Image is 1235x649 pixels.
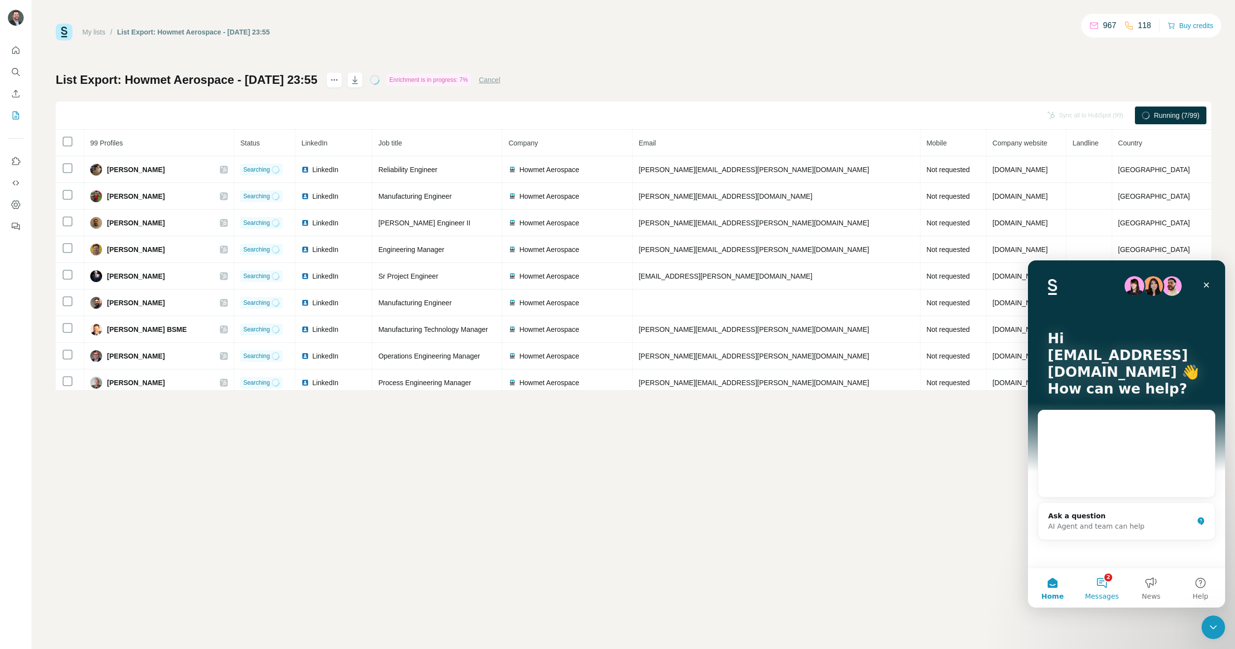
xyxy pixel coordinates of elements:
span: LinkedIn [312,165,338,175]
span: Country [1118,139,1142,147]
span: Company website [992,139,1047,147]
iframe: Intercom live chat [1028,260,1225,608]
button: Buy credits [1167,19,1213,33]
span: [DOMAIN_NAME] [992,192,1048,200]
span: Not requested [926,352,970,360]
span: [PERSON_NAME][EMAIL_ADDRESS][PERSON_NAME][DOMAIN_NAME] [638,219,869,227]
span: [DOMAIN_NAME] [992,219,1048,227]
span: Searching [243,245,270,254]
span: LinkedIn [312,218,338,228]
img: LinkedIn logo [301,246,309,253]
img: company-logo [508,246,516,253]
span: [DOMAIN_NAME] [992,352,1048,360]
span: Manufacturing Engineer [378,299,452,307]
span: Howmet Aerospace [519,378,579,388]
button: Search [8,63,24,81]
span: Mobile [926,139,947,147]
span: Howmet Aerospace [519,165,579,175]
span: Not requested [926,219,970,227]
span: [PERSON_NAME] Engineer II [378,219,470,227]
span: Not requested [926,379,970,387]
span: Landline [1072,139,1098,147]
span: Not requested [926,272,970,280]
a: My lists [82,28,106,36]
img: Avatar [90,377,102,389]
button: Cancel [479,75,500,85]
span: [DOMAIN_NAME] [992,379,1048,387]
span: Not requested [926,166,970,174]
span: LinkedIn [312,298,338,308]
span: [PERSON_NAME] [107,298,165,308]
span: [DOMAIN_NAME] [992,299,1048,307]
span: [PERSON_NAME][EMAIL_ADDRESS][PERSON_NAME][DOMAIN_NAME] [638,325,869,333]
img: Avatar [8,10,24,26]
span: Not requested [926,299,970,307]
span: LinkedIn [312,191,338,201]
span: Manufacturing Engineer [378,192,452,200]
span: [PERSON_NAME][EMAIL_ADDRESS][PERSON_NAME][DOMAIN_NAME] [638,352,869,360]
img: company-logo [508,219,516,227]
span: Sr Project Engineer [378,272,438,280]
h1: List Export: Howmet Aerospace - [DATE] 23:55 [56,72,318,88]
span: [PERSON_NAME][EMAIL_ADDRESS][PERSON_NAME][DOMAIN_NAME] [638,379,869,387]
span: [PERSON_NAME] [107,271,165,281]
img: LinkedIn logo [301,379,309,387]
img: company-logo [508,272,516,280]
img: company-logo [508,192,516,200]
img: Avatar [90,297,102,309]
button: My lists [8,107,24,124]
img: company-logo [508,325,516,333]
span: [PERSON_NAME] [107,191,165,201]
span: [DOMAIN_NAME] [992,166,1048,174]
span: Reliability Engineer [378,166,437,174]
span: Company [508,139,538,147]
img: company-logo [508,166,516,174]
span: [PERSON_NAME] [107,218,165,228]
img: Avatar [90,164,102,176]
img: Avatar [90,324,102,335]
span: [DOMAIN_NAME] [992,246,1048,253]
span: Searching [243,218,270,227]
span: LinkedIn [312,378,338,388]
span: [PERSON_NAME][EMAIL_ADDRESS][PERSON_NAME][DOMAIN_NAME] [638,246,869,253]
img: LinkedIn logo [301,352,309,360]
img: LinkedIn logo [301,219,309,227]
span: Not requested [926,246,970,253]
span: Howmet Aerospace [519,324,579,334]
button: Quick start [8,41,24,59]
button: Enrich CSV [8,85,24,103]
span: Running (7/99) [1154,110,1200,120]
span: Process Engineering Manager [378,379,471,387]
img: Avatar [90,190,102,202]
span: Howmet Aerospace [519,298,579,308]
img: LinkedIn logo [301,192,309,200]
span: LinkedIn [312,324,338,334]
span: [DOMAIN_NAME] [992,325,1048,333]
span: Searching [243,272,270,281]
span: Not requested [926,325,970,333]
span: 99 Profiles [90,139,123,147]
span: [GEOGRAPHIC_DATA] [1118,246,1190,253]
span: [GEOGRAPHIC_DATA] [1118,192,1190,200]
span: Operations Engineering Manager [378,352,480,360]
p: 967 [1103,20,1116,32]
span: Status [240,139,260,147]
button: Use Surfe API [8,174,24,192]
span: [DOMAIN_NAME] [992,272,1048,280]
span: Searching [243,192,270,201]
span: [PERSON_NAME] [107,351,165,361]
span: Manufacturing Technology Manager [378,325,488,333]
span: [PERSON_NAME] [107,165,165,175]
img: company-logo [508,379,516,387]
p: 118 [1138,20,1151,32]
